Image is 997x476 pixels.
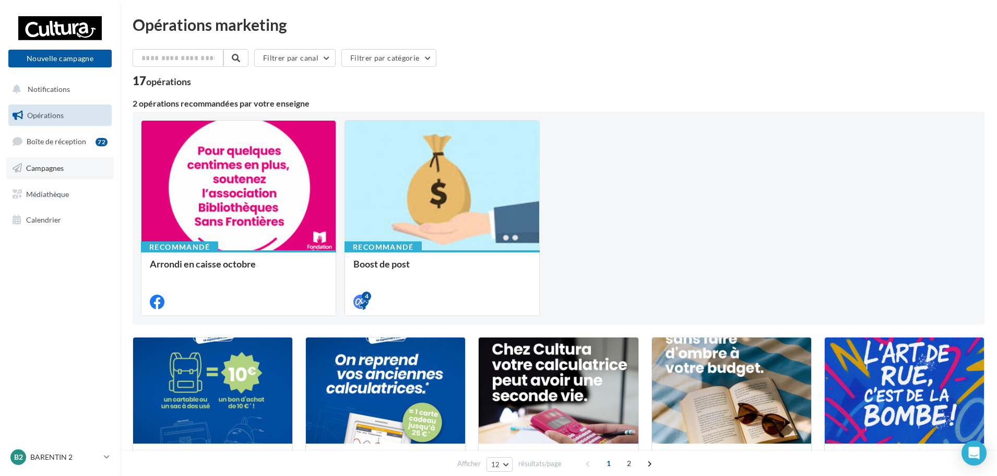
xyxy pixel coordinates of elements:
div: 2 opérations recommandées par votre enseigne [133,99,984,108]
button: Filtrer par catégorie [341,49,436,67]
a: Boîte de réception72 [6,130,114,153]
a: Médiathèque [6,183,114,205]
span: Boîte de réception [27,137,86,146]
div: Arrondi en caisse octobre [150,259,327,280]
button: 12 [486,457,513,472]
span: Notifications [28,85,70,94]
a: Campagnes [6,157,114,179]
button: Filtrer par canal [254,49,336,67]
span: Afficher [457,459,481,469]
a: Calendrier [6,209,114,231]
span: 12 [491,460,500,469]
button: Nouvelle campagne [8,50,112,67]
a: B2 BARENTIN 2 [8,447,112,467]
div: 4 [362,292,371,301]
a: Opérations [6,105,114,126]
div: Recommandé [141,241,218,253]
div: 72 [96,138,108,146]
div: 17 [133,75,191,87]
div: Boost de post [353,259,531,280]
span: Calendrier [26,215,61,224]
div: Recommandé [345,241,422,253]
span: Campagnes [26,164,64,172]
span: B2 [14,452,23,462]
div: opérations [146,77,191,86]
span: 1 [600,455,617,472]
p: BARENTIN 2 [30,452,100,462]
span: Médiathèque [26,189,69,198]
span: Opérations [27,111,64,120]
button: Notifications [6,78,110,100]
span: 2 [621,455,637,472]
div: Open Intercom Messenger [962,440,987,466]
span: résultats/page [518,459,562,469]
div: Opérations marketing [133,17,984,32]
